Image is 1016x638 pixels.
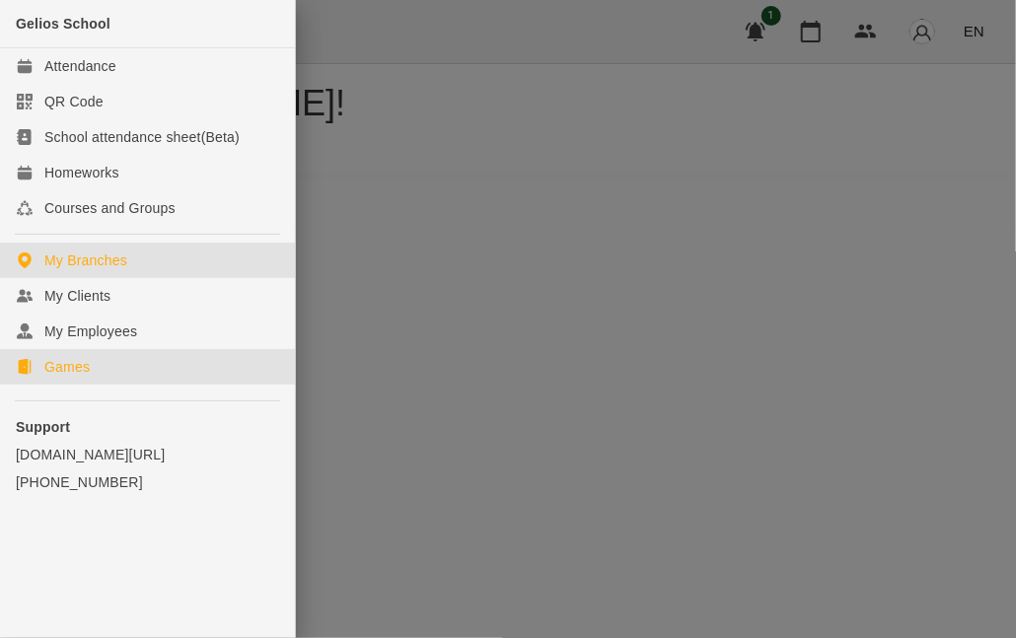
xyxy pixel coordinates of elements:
div: Attendance [44,56,116,76]
div: School attendance sheet(Beta) [44,127,240,147]
span: Gelios School [16,16,110,32]
div: My Employees [44,321,137,341]
a: [DOMAIN_NAME][URL] [16,445,279,464]
a: [PHONE_NUMBER] [16,472,279,492]
div: QR Code [44,92,104,111]
p: Support [16,417,279,437]
div: Homeworks [44,163,119,182]
div: Courses and Groups [44,198,176,218]
div: My Clients [44,286,110,306]
div: Games [44,357,90,377]
div: My Branches [44,250,127,270]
